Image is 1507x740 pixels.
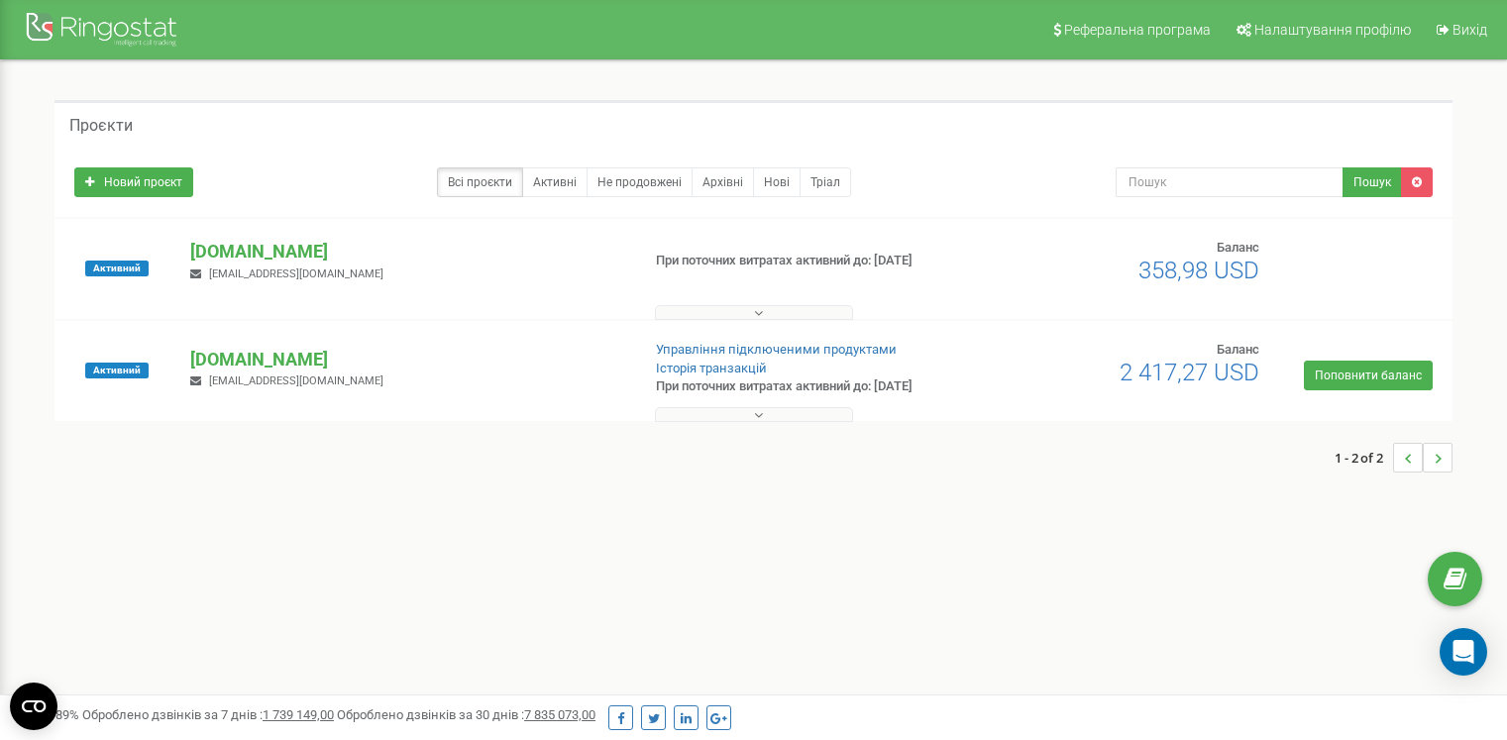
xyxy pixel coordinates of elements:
h5: Проєкти [69,117,133,135]
p: При поточних витратах активний до: [DATE] [656,252,973,270]
a: Новий проєкт [74,167,193,197]
a: Не продовжені [587,167,693,197]
span: Вихід [1453,22,1487,38]
a: Архівні [692,167,754,197]
a: Тріал [800,167,851,197]
button: Open CMP widget [10,683,57,730]
button: Пошук [1343,167,1402,197]
span: 358,98 USD [1138,257,1259,284]
p: При поточних витратах активний до: [DATE] [656,377,973,396]
span: Активний [85,363,149,378]
a: Нові [753,167,801,197]
u: 1 739 149,00 [263,707,334,722]
span: Оброблено дзвінків за 30 днів : [337,707,595,722]
u: 7 835 073,00 [524,707,595,722]
a: Управління підключеними продуктами [656,342,897,357]
span: Налаштування профілю [1254,22,1411,38]
span: 1 - 2 of 2 [1335,443,1393,473]
span: Реферальна програма [1064,22,1211,38]
span: [EMAIL_ADDRESS][DOMAIN_NAME] [209,267,383,280]
span: Активний [85,261,149,276]
a: Всі проєкти [437,167,523,197]
span: Баланс [1217,240,1259,255]
span: 2 417,27 USD [1120,359,1259,386]
span: [EMAIL_ADDRESS][DOMAIN_NAME] [209,374,383,387]
a: Поповнити баланс [1304,361,1433,390]
a: Активні [522,167,588,197]
span: Баланс [1217,342,1259,357]
p: [DOMAIN_NAME] [190,347,623,372]
div: Open Intercom Messenger [1440,628,1487,676]
p: [DOMAIN_NAME] [190,239,623,264]
input: Пошук [1116,167,1344,197]
nav: ... [1335,423,1453,492]
a: Історія транзакцій [656,361,767,375]
span: Оброблено дзвінків за 7 днів : [82,707,334,722]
